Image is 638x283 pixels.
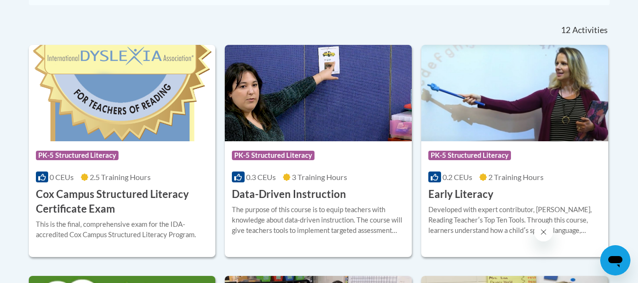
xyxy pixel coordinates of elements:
[428,151,511,160] span: PK-5 Structured Literacy
[600,245,630,275] iframe: Button to launch messaging window
[421,45,608,141] img: Course Logo
[36,187,209,216] h3: Cox Campus Structured Literacy Certificate Exam
[442,172,472,181] span: 0.2 CEUs
[225,45,412,141] img: Course Logo
[428,205,601,236] div: Developed with expert contributor, [PERSON_NAME], Reading Teacherʹs Top Ten Tools. Through this c...
[246,172,276,181] span: 0.3 CEUs
[561,25,570,35] span: 12
[29,45,216,257] a: Course LogoPK-5 Structured Literacy0 CEUs2.5 Training Hours Cox Campus Structured Literacy Certif...
[232,187,346,202] h3: Data-Driven Instruction
[36,219,209,240] div: This is the final, comprehensive exam for the IDA-accredited Cox Campus Structured Literacy Program.
[428,187,493,202] h3: Early Literacy
[90,172,151,181] span: 2.5 Training Hours
[421,45,608,257] a: Course LogoPK-5 Structured Literacy0.2 CEUs2 Training Hours Early LiteracyDeveloped with expert c...
[29,45,216,141] img: Course Logo
[36,151,119,160] span: PK-5 Structured Literacy
[232,205,405,236] div: The purpose of this course is to equip teachers with knowledge about data-driven instruction. The...
[6,7,77,14] span: Hi. How can we help?
[488,172,544,181] span: 2 Training Hours
[534,223,553,241] iframe: Close message
[232,151,315,160] span: PK-5 Structured Literacy
[572,25,608,35] span: Activities
[50,172,74,181] span: 0 CEUs
[292,172,347,181] span: 3 Training Hours
[225,45,412,257] a: Course LogoPK-5 Structured Literacy0.3 CEUs3 Training Hours Data-Driven InstructionThe purpose of...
